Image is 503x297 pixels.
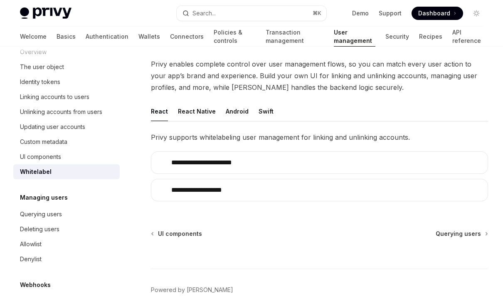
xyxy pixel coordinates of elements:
[470,7,483,20] button: Toggle dark mode
[20,77,60,87] div: Identity tokens
[418,9,450,17] span: Dashboard
[13,134,120,149] a: Custom metadata
[13,104,120,119] a: Unlinking accounts from users
[352,9,369,17] a: Demo
[152,230,202,238] a: UI components
[13,222,120,237] a: Deleting users
[334,27,375,47] a: User management
[13,207,120,222] a: Querying users
[259,101,274,121] div: Swift
[13,164,120,179] a: Whitelabel
[20,152,61,162] div: UI components
[20,92,89,102] div: Linking accounts to users
[178,101,216,121] div: React Native
[86,27,128,47] a: Authentication
[20,167,52,177] div: Whitelabel
[452,27,483,47] a: API reference
[177,6,327,21] button: Open search
[379,9,402,17] a: Support
[192,8,216,18] div: Search...
[20,122,85,132] div: Updating user accounts
[151,58,488,93] span: Privy enables complete control over user management flows, so you can match every user action to ...
[226,101,249,121] div: Android
[151,131,488,143] span: Privy supports whitelabeling user management for linking and unlinking accounts.
[13,89,120,104] a: Linking accounts to users
[266,27,324,47] a: Transaction management
[436,230,487,238] a: Querying users
[138,27,160,47] a: Wallets
[20,239,42,249] div: Allowlist
[20,254,42,264] div: Denylist
[13,237,120,252] a: Allowlist
[20,107,102,117] div: Unlinking accounts from users
[214,27,256,47] a: Policies & controls
[158,230,202,238] span: UI components
[412,7,463,20] a: Dashboard
[170,27,204,47] a: Connectors
[151,101,168,121] div: React
[13,149,120,164] a: UI components
[57,27,76,47] a: Basics
[13,74,120,89] a: Identity tokens
[20,224,59,234] div: Deleting users
[13,119,120,134] a: Updating user accounts
[385,27,409,47] a: Security
[13,59,120,74] a: The user object
[419,27,442,47] a: Recipes
[20,280,51,290] h5: Webhooks
[20,27,47,47] a: Welcome
[20,137,67,147] div: Custom metadata
[151,286,233,294] a: Powered by [PERSON_NAME]
[20,62,64,72] div: The user object
[13,252,120,267] a: Denylist
[20,209,62,219] div: Querying users
[313,10,321,17] span: ⌘ K
[20,193,68,203] h5: Managing users
[20,7,72,19] img: light logo
[436,230,481,238] span: Querying users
